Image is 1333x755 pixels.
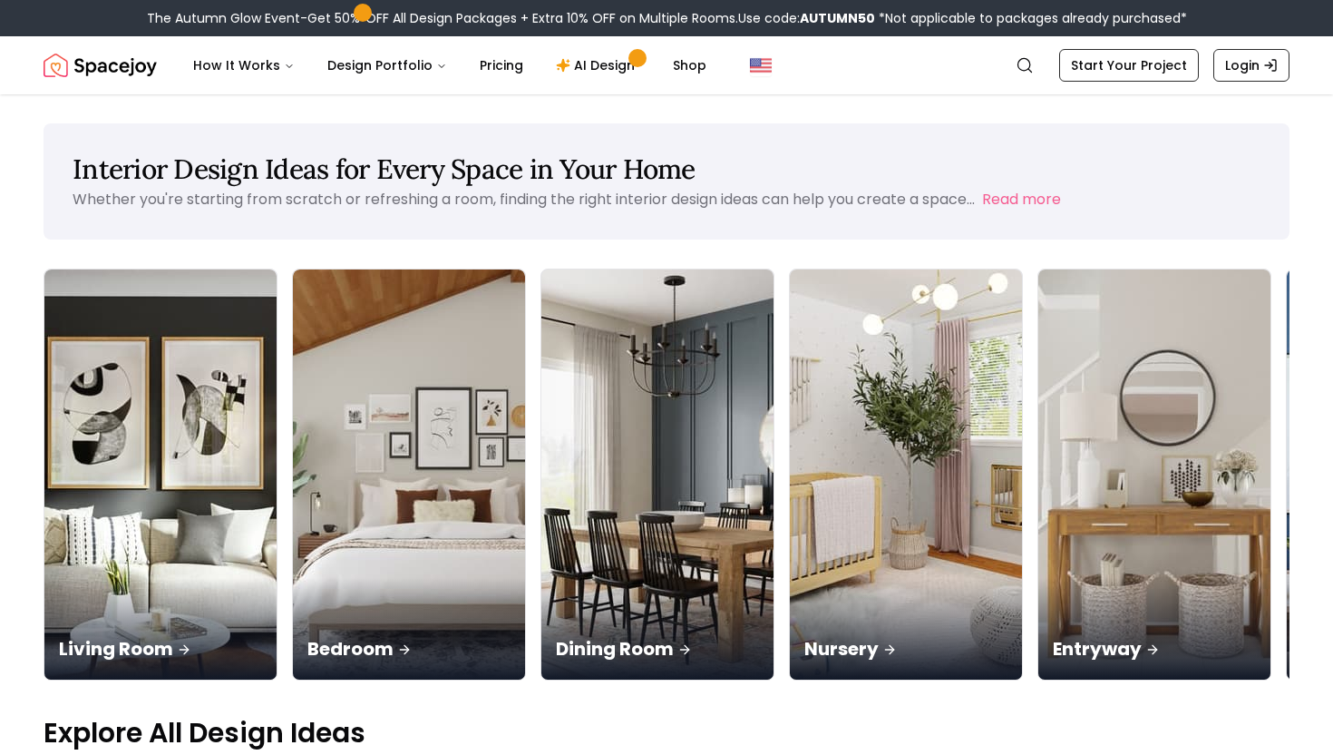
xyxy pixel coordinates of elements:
p: Dining Room [556,636,759,662]
p: Explore All Design Ideas [44,717,1289,750]
p: Bedroom [307,636,511,662]
p: Living Room [59,636,262,662]
img: United States [750,54,772,76]
p: Whether you're starting from scratch or refreshing a room, finding the right interior design idea... [73,189,975,210]
a: NurseryNursery [789,269,1023,681]
img: Bedroom [293,270,525,680]
a: Dining RoomDining Room [540,269,774,681]
button: How It Works [179,47,309,83]
h1: Interior Design Ideas for Every Space in Your Home [73,152,1260,185]
img: Dining Room [541,270,774,680]
img: Entryway [1038,270,1270,680]
p: Nursery [804,636,1007,662]
nav: Main [179,47,721,83]
a: Start Your Project [1059,49,1199,82]
b: AUTUMN50 [800,9,875,27]
span: Use code: [738,9,875,27]
a: Shop [658,47,721,83]
p: Entryway [1053,636,1256,662]
img: Living Room [44,270,277,680]
a: Login [1213,49,1289,82]
button: Design Portfolio [313,47,462,83]
nav: Global [44,36,1289,94]
img: Spacejoy Logo [44,47,157,83]
a: Spacejoy [44,47,157,83]
a: BedroomBedroom [292,269,526,681]
div: The Autumn Glow Event-Get 50% OFF All Design Packages + Extra 10% OFF on Multiple Rooms. [147,9,1187,27]
a: Pricing [465,47,538,83]
a: EntrywayEntryway [1037,269,1271,681]
a: AI Design [541,47,655,83]
a: Living RoomLiving Room [44,269,277,681]
span: *Not applicable to packages already purchased* [875,9,1187,27]
img: Nursery [790,270,1022,680]
button: Read more [982,189,1061,211]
